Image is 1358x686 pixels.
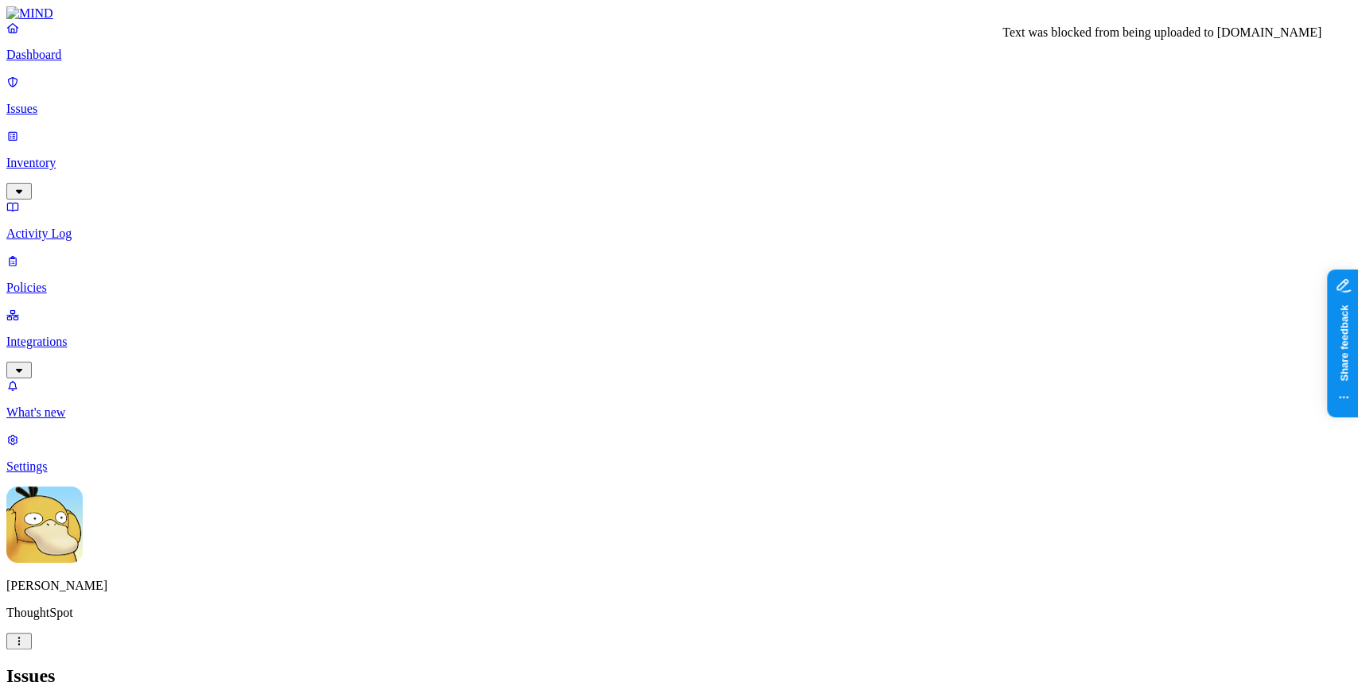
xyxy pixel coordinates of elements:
[6,6,53,21] img: MIND
[6,606,1352,620] p: ThoughtSpot
[6,48,1352,62] p: Dashboard
[1002,25,1321,40] div: Text was blocked from being uploaded to [DOMAIN_NAME]
[6,579,1352,593] p: [PERSON_NAME]
[6,459,1352,474] p: Settings
[6,227,1352,241] p: Activity Log
[6,281,1352,295] p: Policies
[6,335,1352,349] p: Integrations
[6,156,1352,170] p: Inventory
[6,486,83,563] img: Yuval Meshorer
[6,405,1352,420] p: What's new
[6,102,1352,116] p: Issues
